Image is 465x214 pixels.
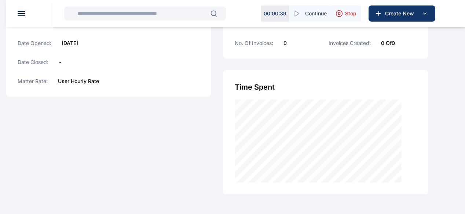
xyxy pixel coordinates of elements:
[18,40,51,47] label: Date Opened:
[59,59,61,66] label: -
[235,82,417,92] div: Time Spent
[58,78,99,85] label: User Hourly Rate
[305,10,327,17] span: Continue
[289,5,331,22] button: Continue
[264,10,286,17] p: 00 : 00 : 39
[235,40,273,47] label: No. of Invoices:
[369,5,435,22] button: Create New
[283,40,287,47] label: 0
[329,40,371,47] label: Invoices Created:
[331,5,361,22] button: Stop
[18,59,49,66] label: Date Closed:
[382,10,420,17] span: Create New
[345,10,356,17] span: Stop
[381,40,395,47] label: 0 of 0
[62,40,78,47] label: [DATE]
[18,78,48,85] label: Matter Rate:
